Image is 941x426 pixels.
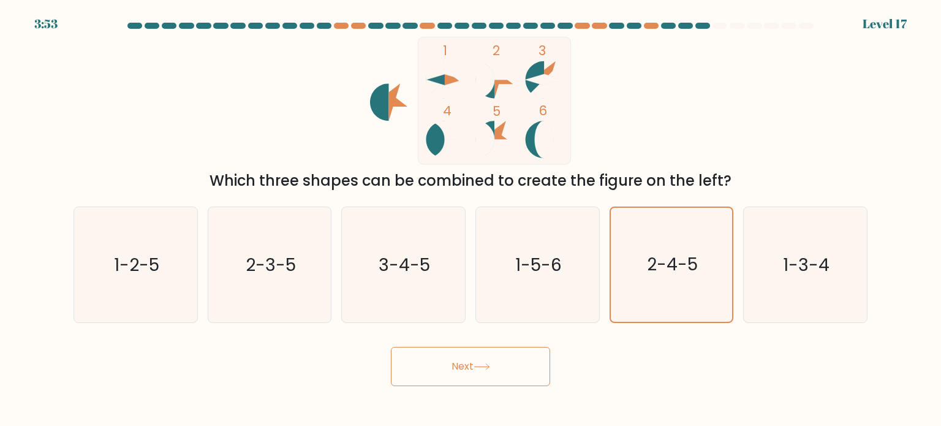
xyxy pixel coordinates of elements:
div: 3:53 [34,15,58,33]
div: Level 17 [863,15,907,33]
text: 2-4-5 [647,253,698,276]
div: Which three shapes can be combined to create the figure on the left? [81,170,860,192]
tspan: 3 [539,42,546,59]
text: 1-5-6 [515,252,562,276]
text: 3-4-5 [379,252,431,276]
text: 1-2-5 [114,252,159,276]
button: Next [391,347,550,386]
tspan: 4 [443,102,452,120]
text: 1-3-4 [783,252,830,276]
text: 2-3-5 [246,252,296,276]
tspan: 1 [443,42,447,59]
tspan: 5 [493,102,501,120]
tspan: 6 [539,102,547,120]
tspan: 2 [493,42,500,59]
